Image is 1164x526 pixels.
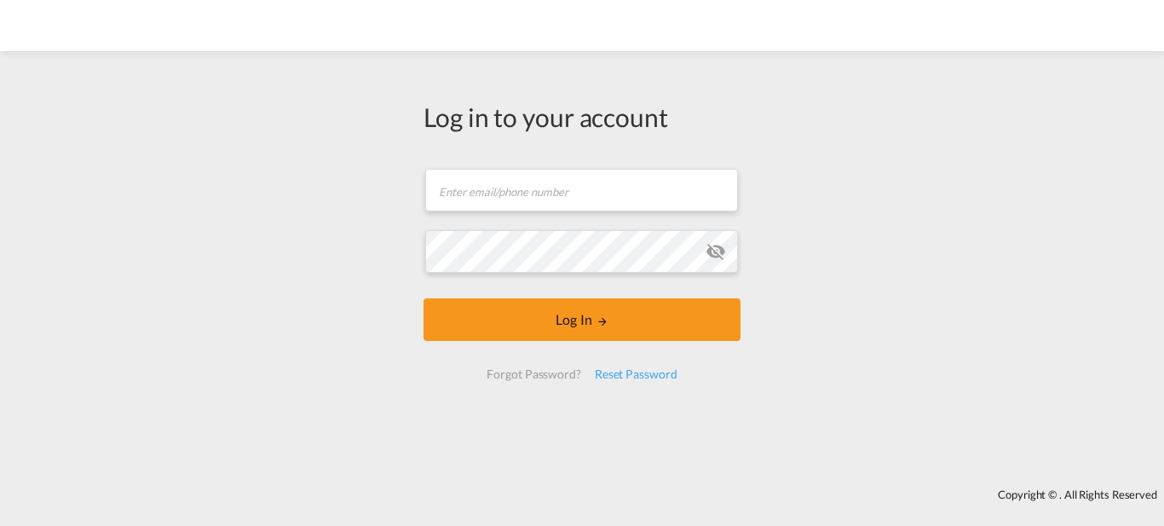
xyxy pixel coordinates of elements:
div: Reset Password [588,359,684,390]
div: Forgot Password? [480,359,587,390]
input: Enter email/phone number [425,169,738,211]
md-icon: icon-eye-off [706,241,726,262]
div: Log in to your account [424,99,740,135]
button: LOGIN [424,298,740,341]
